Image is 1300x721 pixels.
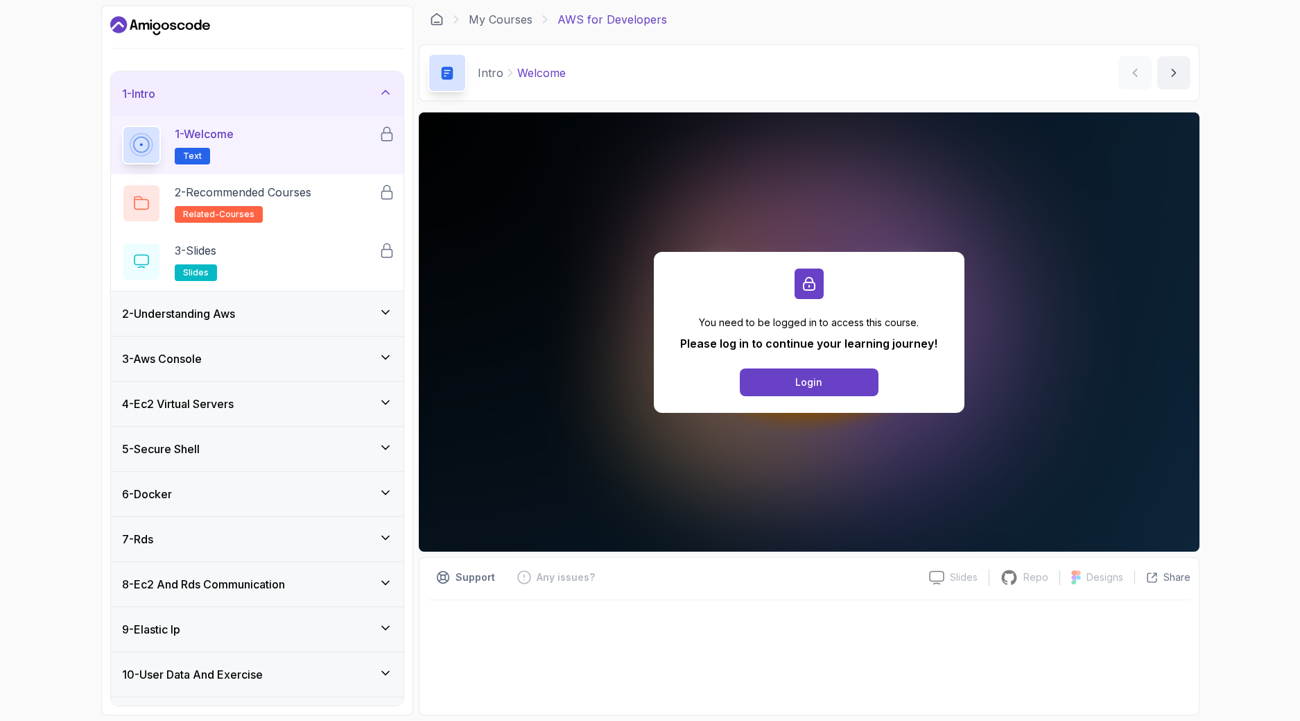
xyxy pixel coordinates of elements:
button: Login [740,368,878,396]
h3: 6 - Docker [122,486,172,502]
p: Designs [1086,570,1123,584]
p: Slides [950,570,978,584]
h3: 8 - Ec2 And Rds Communication [122,576,285,593]
p: Intro [478,65,503,81]
button: next content [1157,56,1190,90]
button: previous content [1118,56,1152,90]
h3: 1 - Intro [122,85,155,102]
h3: 7 - Rds [122,531,153,548]
a: Dashboard [110,15,210,37]
p: Welcome [517,65,566,81]
p: You need to be logged in to access this course. [680,316,937,330]
button: 2-Understanding Aws [111,291,404,336]
span: related-courses [183,209,254,220]
p: Share [1163,570,1190,584]
p: Any issues? [537,570,595,584]
p: 3 - Slides [175,242,216,259]
button: Support button [428,566,503,588]
button: 7-Rds [111,517,404,561]
button: 3-Aws Console [111,337,404,381]
button: 4-Ec2 Virtual Servers [111,382,404,426]
button: Share [1134,570,1190,584]
button: 10-User Data And Exercise [111,652,404,697]
button: 6-Docker [111,472,404,516]
p: Support [456,570,495,584]
a: Dashboard [430,12,444,26]
button: 1-WelcomeText [122,126,392,164]
span: Text [183,151,202,162]
p: 2 - Recommended Courses [175,184,311,201]
button: 9-Elastic Ip [111,607,404,652]
h3: 10 - User Data And Exercise [122,666,263,683]
h3: 9 - Elastic Ip [122,621,180,638]
p: Please log in to continue your learning journey! [680,335,937,352]
div: Login [795,375,822,389]
button: 1-Intro [111,71,404,116]
p: Repo [1023,570,1048,584]
h3: 4 - Ec2 Virtual Servers [122,396,234,412]
h3: 5 - Secure Shell [122,441,200,457]
span: slides [183,267,209,278]
button: 8-Ec2 And Rds Communication [111,562,404,607]
button: 3-Slidesslides [122,242,392,281]
button: 2-Recommended Coursesrelated-courses [122,184,392,223]
a: My Courses [469,11,532,28]
p: 1 - Welcome [175,126,234,142]
p: AWS for Developers [557,11,667,28]
h3: 3 - Aws Console [122,350,202,367]
h3: 2 - Understanding Aws [122,305,235,322]
button: 5-Secure Shell [111,427,404,471]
